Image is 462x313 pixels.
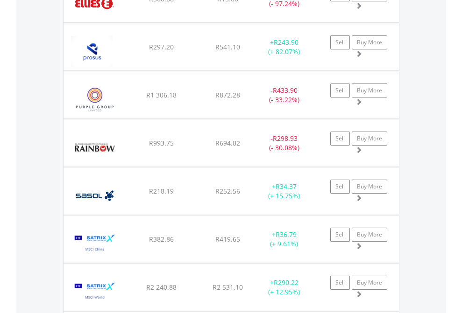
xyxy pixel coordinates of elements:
[68,35,115,68] img: EQU.ZA.PRX.png
[68,179,121,212] img: EQU.ZA.SOL.png
[149,235,174,243] span: R382.86
[149,187,174,195] span: R218.19
[213,283,243,292] span: R2 531.10
[274,278,299,287] span: R290.22
[146,90,177,99] span: R1 306.18
[330,35,350,49] a: Sell
[330,180,350,194] a: Sell
[215,139,240,147] span: R694.82
[274,38,299,47] span: R243.90
[149,42,174,51] span: R297.20
[330,83,350,97] a: Sell
[276,230,297,239] span: R36.79
[255,230,313,249] div: + (+ 9.61%)
[149,139,174,147] span: R993.75
[215,235,240,243] span: R419.65
[68,131,122,164] img: EQU.ZA.RBO.png
[352,276,387,290] a: Buy More
[215,42,240,51] span: R541.10
[273,134,298,143] span: R298.93
[146,283,177,292] span: R2 240.88
[330,228,350,242] a: Sell
[352,35,387,49] a: Buy More
[68,227,122,260] img: EQU.ZA.STXCHN.png
[330,132,350,146] a: Sell
[68,275,122,308] img: EQU.ZA.STXWDM.png
[255,38,313,56] div: + (+ 82.07%)
[255,278,313,297] div: + (+ 12.95%)
[215,90,240,99] span: R872.28
[330,276,350,290] a: Sell
[255,134,313,153] div: - (- 30.08%)
[273,86,298,95] span: R433.90
[276,182,297,191] span: R34.37
[255,182,313,201] div: + (+ 15.75%)
[215,187,240,195] span: R252.56
[352,132,387,146] a: Buy More
[352,180,387,194] a: Buy More
[68,83,122,116] img: EQU.ZA.PPE.png
[255,86,313,104] div: - (- 33.22%)
[352,228,387,242] a: Buy More
[352,83,387,97] a: Buy More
